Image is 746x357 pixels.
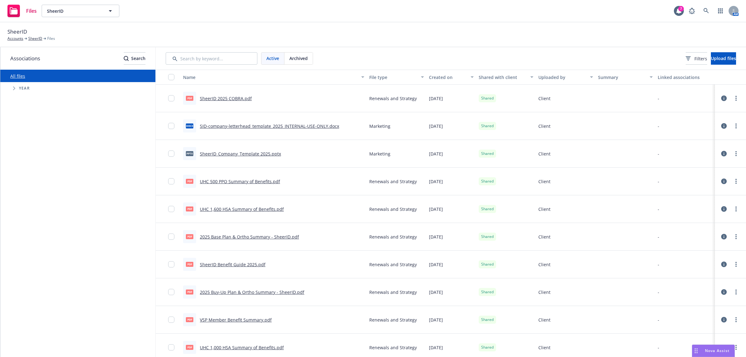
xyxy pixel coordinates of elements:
span: [DATE] [429,261,443,268]
span: Filters [694,55,707,62]
div: Created on [429,74,467,81]
svg: Search [124,56,129,61]
input: Toggle Row Selected [168,317,174,323]
a: UHC 1,000 HSA Summary of Benefits.pdf [200,345,284,350]
div: Shared with client [479,74,527,81]
span: [DATE] [429,317,443,323]
div: Search [124,53,145,64]
input: Toggle Row Selected [168,289,174,295]
span: Shared [481,234,494,239]
a: more [732,233,740,240]
div: File type [369,74,417,81]
span: pdf [186,206,193,211]
span: Client [538,261,550,268]
span: docx [186,123,193,128]
span: Shared [481,262,494,267]
a: Report a Bug [686,5,698,17]
span: Shared [481,95,494,101]
a: more [732,122,740,130]
span: Upload files [711,55,736,61]
span: [DATE] [429,289,443,295]
span: Renewals and Strategy [369,261,417,268]
a: SID-company-letterhead_template_2025_INTERNAL-USE-ONLY.docx [200,123,339,129]
button: Linked associations [655,70,715,85]
span: pdf [186,96,193,100]
span: pptx [186,151,193,156]
input: Toggle Row Selected [168,178,174,184]
div: - [658,234,659,240]
a: SheerID_Company_Template 2025.pptx [200,151,281,157]
span: [DATE] [429,344,443,351]
a: Accounts [7,36,23,41]
span: pdf [186,179,193,183]
a: Switch app [714,5,727,17]
a: more [732,344,740,351]
span: Shared [481,289,494,295]
span: SheerID [7,28,27,36]
span: Nova Assist [705,348,730,353]
input: Select all [168,74,174,80]
input: Toggle Row Selected [168,261,174,267]
a: SheerID 2025 COBRA.pdf [200,95,252,101]
button: Shared with client [476,70,536,85]
button: Name [181,70,367,85]
div: Drag to move [692,345,700,357]
button: SheerID [42,5,119,17]
span: Renewals and Strategy [369,317,417,323]
a: more [732,288,740,296]
input: Toggle Row Selected [168,234,174,240]
div: - [658,206,659,212]
input: Search by keyword... [166,52,257,65]
div: - [658,95,659,102]
span: Client [538,95,550,102]
input: Toggle Row Selected [168,151,174,157]
a: UHC 500 PPO Summary of Benefits.pdf [200,178,280,184]
span: Client [538,123,550,129]
span: Shared [481,178,494,184]
button: Summary [596,70,655,85]
span: Client [538,317,550,323]
button: Uploaded by [536,70,596,85]
div: - [658,151,659,157]
div: Name [183,74,357,81]
input: Toggle Row Selected [168,206,174,212]
button: Upload files [711,52,736,65]
span: Renewals and Strategy [369,289,417,295]
span: Associations [10,54,40,63]
span: Client [538,178,550,185]
a: 2025 Buy-Up Plan & Ortho Summary - SheerID.pdf [200,289,304,295]
span: Shared [481,151,494,156]
span: Renewals and Strategy [369,206,417,212]
div: - [658,261,659,268]
a: UHC 1,600 HSA Summary of Benefits.pdf [200,206,284,212]
span: Renewals and Strategy [369,95,417,102]
input: Toggle Row Selected [168,344,174,350]
span: [DATE] [429,95,443,102]
div: - [658,344,659,351]
a: VSP Member Benefit Summary.pdf [200,317,272,323]
span: pdf [186,317,193,322]
span: Marketing [369,151,390,157]
a: SheerID [28,36,42,41]
span: Renewals and Strategy [369,178,417,185]
a: more [732,178,740,185]
span: Renewals and Strategy [369,234,417,240]
button: File type [367,70,426,85]
span: Files [47,36,55,41]
span: SheerID [47,8,101,14]
span: Shared [481,123,494,129]
span: pdf [186,234,193,239]
span: [DATE] [429,206,443,212]
a: Search [700,5,712,17]
span: Shared [481,345,494,350]
span: Active [266,55,279,62]
span: Client [538,206,550,212]
button: Filters [686,52,707,65]
span: Shared [481,206,494,212]
button: SearchSearch [124,52,145,65]
a: more [732,261,740,268]
span: pdf [186,290,193,294]
div: 7 [678,6,684,12]
span: Renewals and Strategy [369,344,417,351]
span: Files [26,8,37,13]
